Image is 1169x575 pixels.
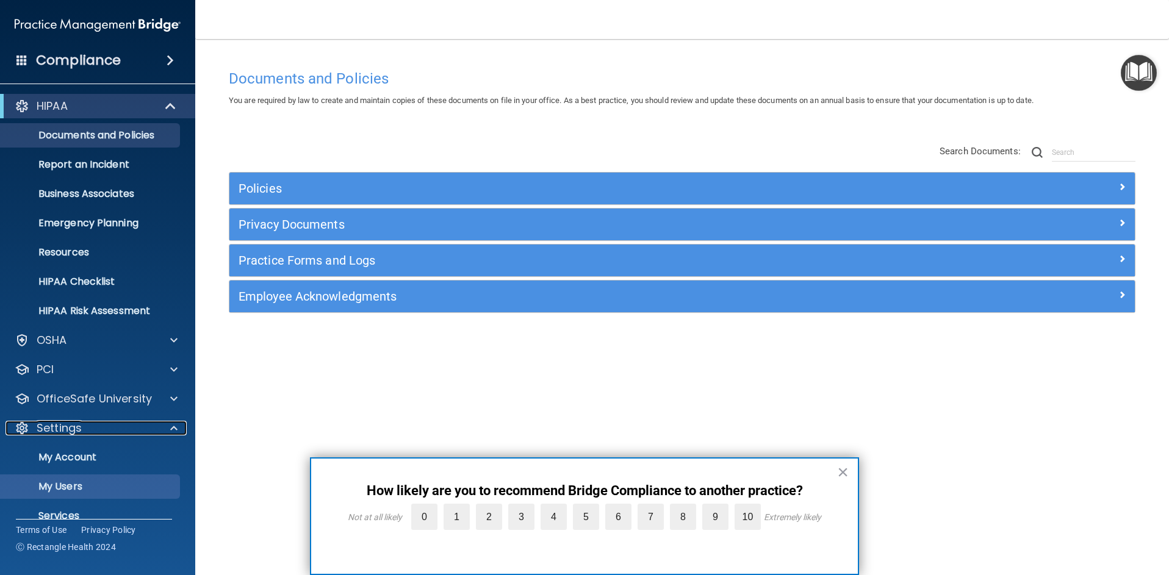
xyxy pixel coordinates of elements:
[8,480,174,493] p: My Users
[239,254,899,267] h5: Practice Forms and Logs
[1121,55,1157,91] button: Open Resource Center
[8,246,174,259] p: Resources
[239,218,899,231] h5: Privacy Documents
[336,483,833,499] p: How likely are you to recommend Bridge Compliance to another practice?
[37,362,54,377] p: PCI
[8,451,174,463] p: My Account
[1032,147,1043,158] img: ic-search.3b580494.png
[476,504,502,530] label: 2
[8,510,174,522] p: Services
[229,71,1135,87] h4: Documents and Policies
[81,524,136,536] a: Privacy Policy
[940,146,1021,157] span: Search Documents:
[764,512,821,522] div: Extremely likely
[37,421,82,435] p: Settings
[541,504,567,530] label: 4
[638,504,664,530] label: 7
[8,217,174,229] p: Emergency Planning
[8,276,174,288] p: HIPAA Checklist
[605,504,631,530] label: 6
[239,290,899,303] h5: Employee Acknowledgments
[16,524,67,536] a: Terms of Use
[837,462,849,482] button: Close
[348,512,402,522] div: Not at all likely
[37,99,68,113] p: HIPAA
[37,391,152,406] p: OfficeSafe University
[16,541,116,553] span: Ⓒ Rectangle Health 2024
[8,129,174,141] p: Documents and Policies
[229,96,1034,105] span: You are required by law to create and maintain copies of these documents on file in your office. ...
[702,504,728,530] label: 9
[8,159,174,171] p: Report an Incident
[444,504,470,530] label: 1
[15,13,181,37] img: PMB logo
[8,188,174,200] p: Business Associates
[670,504,696,530] label: 8
[36,52,121,69] h4: Compliance
[411,504,437,530] label: 0
[735,504,761,530] label: 10
[239,182,899,195] h5: Policies
[508,504,534,530] label: 3
[37,333,67,348] p: OSHA
[573,504,599,530] label: 5
[8,305,174,317] p: HIPAA Risk Assessment
[1052,143,1135,162] input: Search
